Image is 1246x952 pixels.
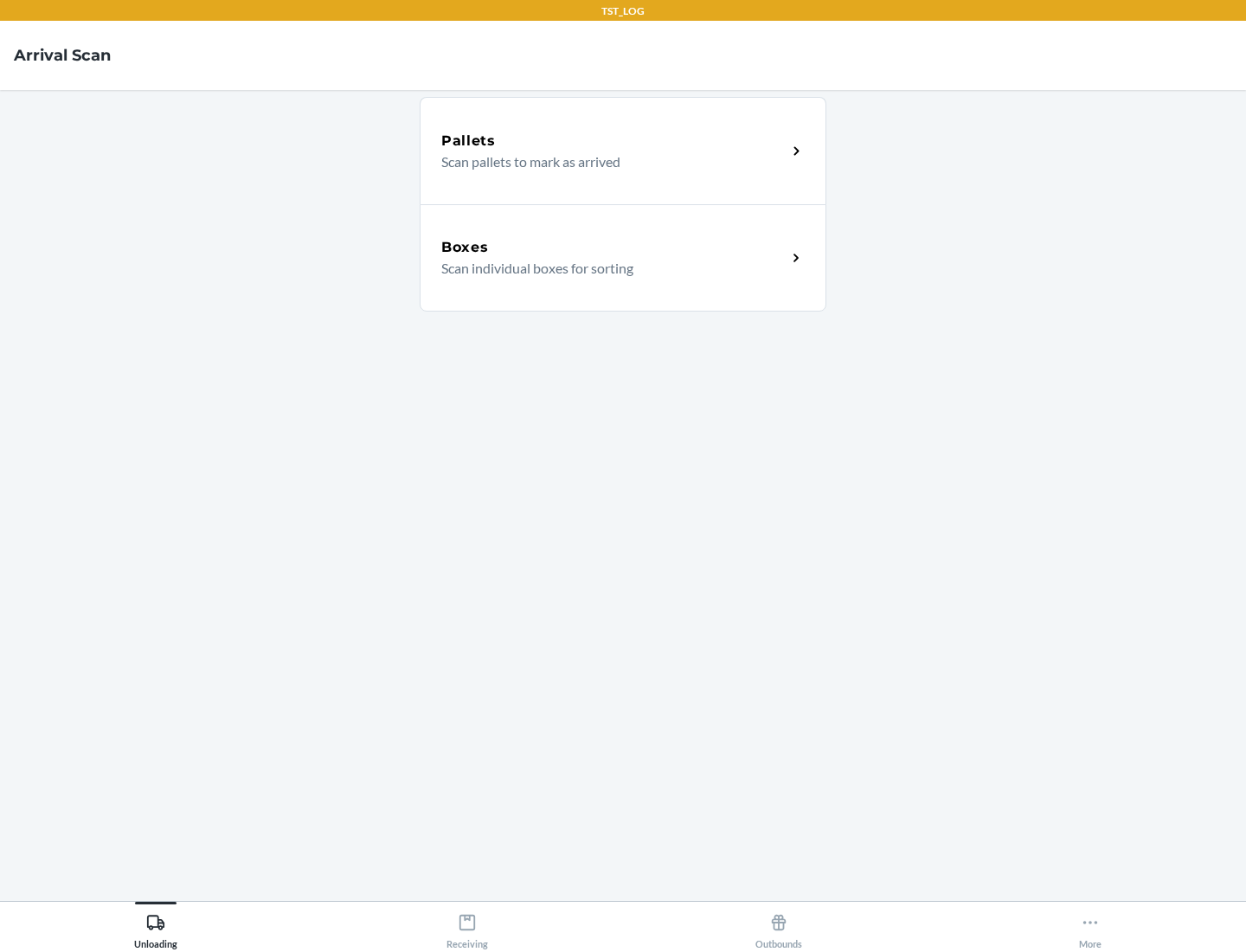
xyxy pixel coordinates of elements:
div: Receiving [446,906,488,949]
p: TST_LOG [601,3,645,19]
a: BoxesScan individual boxes for sorting [420,204,826,312]
a: PalletsScan pallets to mark as arrived [420,97,826,204]
button: Receiving [311,902,623,949]
div: More [1079,906,1101,949]
div: Outbounds [755,906,802,949]
h5: Boxes [441,237,489,258]
p: Scan pallets to mark as arrived [441,151,773,172]
button: More [934,902,1246,949]
div: Unloading [134,906,177,949]
h4: Arrival Scan [14,44,111,67]
p: Scan individual boxes for sorting [441,258,773,279]
button: Outbounds [623,902,934,949]
h5: Pallets [441,131,496,151]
